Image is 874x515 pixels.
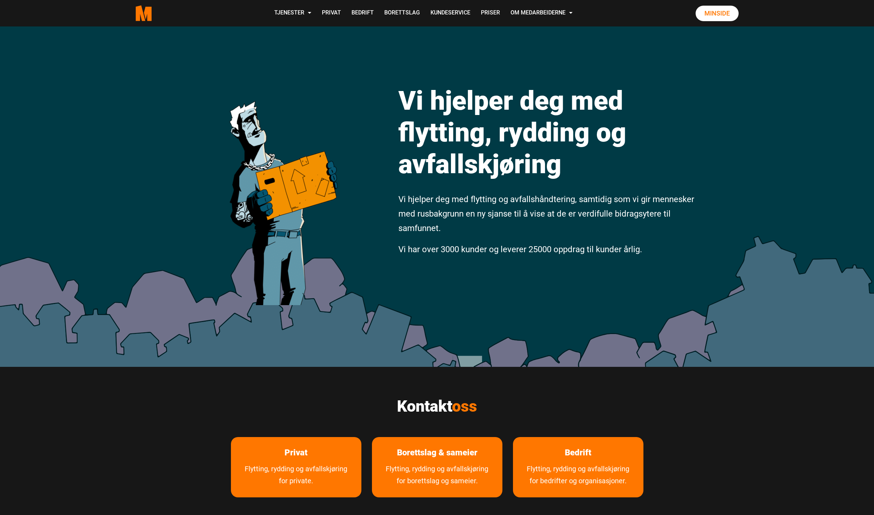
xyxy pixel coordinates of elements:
a: Priser [476,1,505,26]
a: Minside [696,6,739,21]
a: Tjenester [269,1,317,26]
span: Vi har over 3000 kunder og leverer 25000 oppdrag til kunder årlig. [398,244,642,254]
a: Borettslag [379,1,425,26]
h1: Vi hjelper deg med flytting, rydding og avfallskjøring [398,85,696,180]
a: Tjenester vi tilbyr bedrifter og organisasjoner [513,463,643,497]
h2: Kontakt [231,397,643,416]
a: les mer om Bedrift [554,437,602,468]
span: oss [452,397,477,416]
a: Flytting, rydding og avfallskjøring for private. [231,463,361,497]
a: Les mer om Borettslag & sameier [386,437,488,468]
a: Om Medarbeiderne [505,1,578,26]
a: les mer om Privat [274,437,318,468]
img: medarbeiderne man icon optimized [222,69,344,305]
a: Privat [317,1,346,26]
span: Vi hjelper deg med flytting og avfallshåndtering, samtidig som vi gir mennesker med rusbakgrunn e... [398,194,694,233]
a: Kundeservice [425,1,476,26]
a: Tjenester for borettslag og sameier [372,463,502,497]
a: Bedrift [346,1,379,26]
